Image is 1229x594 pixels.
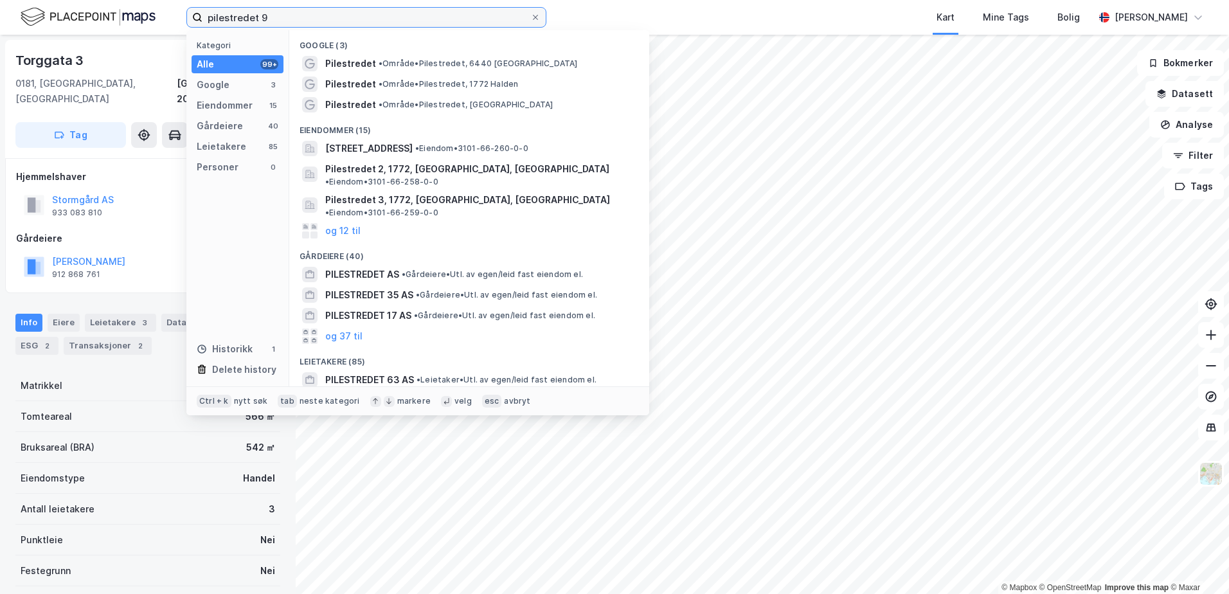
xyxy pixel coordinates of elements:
[269,501,275,517] div: 3
[1171,583,1200,592] a: Maxar
[21,501,94,517] div: Antall leietakere
[197,40,283,50] div: Kategori
[379,79,382,89] span: •
[325,141,413,156] span: [STREET_ADDRESS]
[15,337,58,355] div: ESG
[197,159,238,175] div: Personer
[289,241,649,264] div: Gårdeiere (40)
[268,100,278,111] div: 15
[1137,50,1224,76] button: Bokmerker
[212,362,276,377] div: Delete history
[15,76,177,107] div: 0181, [GEOGRAPHIC_DATA], [GEOGRAPHIC_DATA]
[325,97,376,113] span: Pilestredet
[325,177,438,187] span: Eiendom • 3101-66-258-0-0
[417,375,420,384] span: •
[325,208,329,217] span: •
[325,287,413,303] span: PILESTREDET 35 AS
[197,139,246,154] div: Leietakere
[379,59,578,69] span: Område • Pilestredet, 6440 [GEOGRAPHIC_DATA]
[504,396,530,406] div: avbryt
[325,308,411,323] span: PILESTREDET 17 AS
[937,10,955,25] div: Kart
[197,57,214,72] div: Alle
[21,563,71,579] div: Festegrunn
[482,395,502,408] div: esc
[161,314,210,332] div: Datasett
[268,80,278,90] div: 3
[21,471,85,486] div: Eiendomstype
[48,314,80,332] div: Eiere
[52,208,102,218] div: 933 083 810
[260,563,275,579] div: Nei
[1057,10,1080,25] div: Bolig
[197,118,243,134] div: Gårdeiere
[21,532,63,548] div: Punktleie
[202,8,530,27] input: Søk på adresse, matrikkel, gårdeiere, leietakere eller personer
[402,269,406,279] span: •
[1145,81,1224,107] button: Datasett
[415,143,528,154] span: Eiendom • 3101-66-260-0-0
[289,346,649,370] div: Leietakere (85)
[197,77,229,93] div: Google
[21,6,156,28] img: logo.f888ab2527a4732fd821a326f86c7f29.svg
[416,290,420,300] span: •
[417,375,597,385] span: Leietaker • Utl. av egen/leid fast eiendom el.
[268,344,278,354] div: 1
[325,223,361,239] button: og 12 til
[1115,10,1188,25] div: [PERSON_NAME]
[197,98,253,113] div: Eiendommer
[268,121,278,131] div: 40
[16,169,280,184] div: Hjemmelshaver
[40,339,53,352] div: 2
[397,396,431,406] div: markere
[1199,462,1223,486] img: Z
[325,328,363,344] button: og 37 til
[402,269,583,280] span: Gårdeiere • Utl. av egen/leid fast eiendom el.
[21,378,62,393] div: Matrikkel
[21,409,72,424] div: Tomteareal
[278,395,297,408] div: tab
[325,76,376,92] span: Pilestredet
[197,395,231,408] div: Ctrl + k
[325,208,438,218] span: Eiendom • 3101-66-259-0-0
[15,50,86,71] div: Torggata 3
[197,341,253,357] div: Historikk
[983,10,1029,25] div: Mine Tags
[325,56,376,71] span: Pilestredet
[325,161,609,177] span: Pilestredet 2, 1772, [GEOGRAPHIC_DATA], [GEOGRAPHIC_DATA]
[416,290,597,300] span: Gårdeiere • Utl. av egen/leid fast eiendom el.
[246,409,275,424] div: 566 ㎡
[379,79,518,89] span: Område • Pilestredet, 1772 Halden
[21,440,94,455] div: Bruksareal (BRA)
[268,162,278,172] div: 0
[289,30,649,53] div: Google (3)
[64,337,152,355] div: Transaksjoner
[260,59,278,69] div: 99+
[325,192,610,208] span: Pilestredet 3, 1772, [GEOGRAPHIC_DATA], [GEOGRAPHIC_DATA]
[85,314,156,332] div: Leietakere
[1149,112,1224,138] button: Analyse
[243,471,275,486] div: Handel
[268,141,278,152] div: 85
[415,143,419,153] span: •
[15,122,126,148] button: Tag
[1162,143,1224,168] button: Filter
[52,269,100,280] div: 912 868 761
[325,177,329,186] span: •
[454,396,472,406] div: velg
[379,100,553,110] span: Område • Pilestredet, [GEOGRAPHIC_DATA]
[379,100,382,109] span: •
[325,372,414,388] span: PILESTREDET 63 AS
[414,310,418,320] span: •
[1105,583,1169,592] a: Improve this map
[414,310,595,321] span: Gårdeiere • Utl. av egen/leid fast eiendom el.
[325,267,399,282] span: PILESTREDET AS
[234,396,268,406] div: nytt søk
[260,532,275,548] div: Nei
[1164,174,1224,199] button: Tags
[289,115,649,138] div: Eiendommer (15)
[300,396,360,406] div: neste kategori
[15,314,42,332] div: Info
[379,59,382,68] span: •
[246,440,275,455] div: 542 ㎡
